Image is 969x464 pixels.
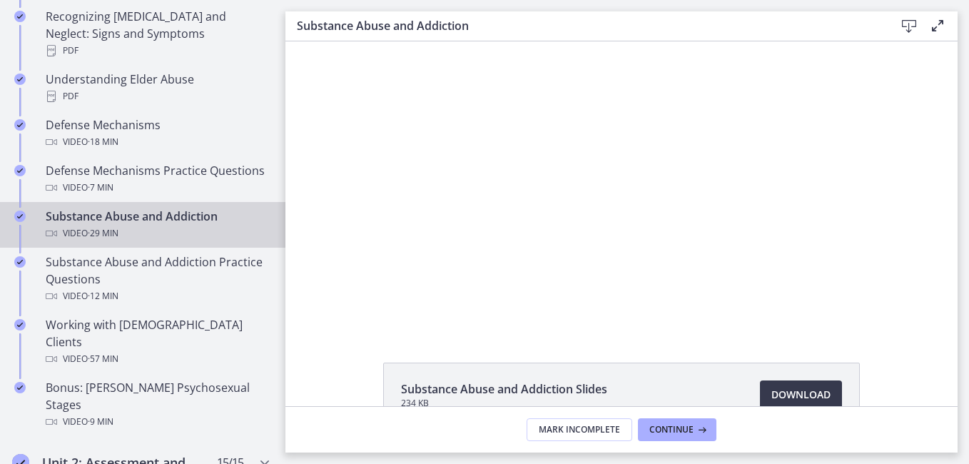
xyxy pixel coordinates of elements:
[401,380,607,398] span: Substance Abuse and Addiction Slides
[46,225,268,242] div: Video
[88,288,118,305] span: · 12 min
[638,418,716,441] button: Continue
[14,382,26,393] i: Completed
[14,74,26,85] i: Completed
[46,288,268,305] div: Video
[14,319,26,331] i: Completed
[649,424,694,435] span: Continue
[46,42,268,59] div: PDF
[285,41,958,330] iframe: Video Lesson
[88,413,113,430] span: · 9 min
[88,225,118,242] span: · 29 min
[14,256,26,268] i: Completed
[46,179,268,196] div: Video
[88,350,118,368] span: · 57 min
[14,211,26,222] i: Completed
[46,253,268,305] div: Substance Abuse and Addiction Practice Questions
[46,116,268,151] div: Defense Mechanisms
[46,88,268,105] div: PDF
[527,418,632,441] button: Mark Incomplete
[14,119,26,131] i: Completed
[46,162,268,196] div: Defense Mechanisms Practice Questions
[46,133,268,151] div: Video
[88,133,118,151] span: · 18 min
[297,17,872,34] h3: Substance Abuse and Addiction
[46,316,268,368] div: Working with [DEMOGRAPHIC_DATA] Clients
[401,398,607,409] span: 234 KB
[771,386,831,403] span: Download
[46,350,268,368] div: Video
[46,71,268,105] div: Understanding Elder Abuse
[760,380,842,409] a: Download
[46,8,268,59] div: Recognizing [MEDICAL_DATA] and Neglect: Signs and Symptoms
[14,11,26,22] i: Completed
[46,413,268,430] div: Video
[46,208,268,242] div: Substance Abuse and Addiction
[539,424,620,435] span: Mark Incomplete
[88,179,113,196] span: · 7 min
[46,379,268,430] div: Bonus: [PERSON_NAME] Psychosexual Stages
[14,165,26,176] i: Completed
